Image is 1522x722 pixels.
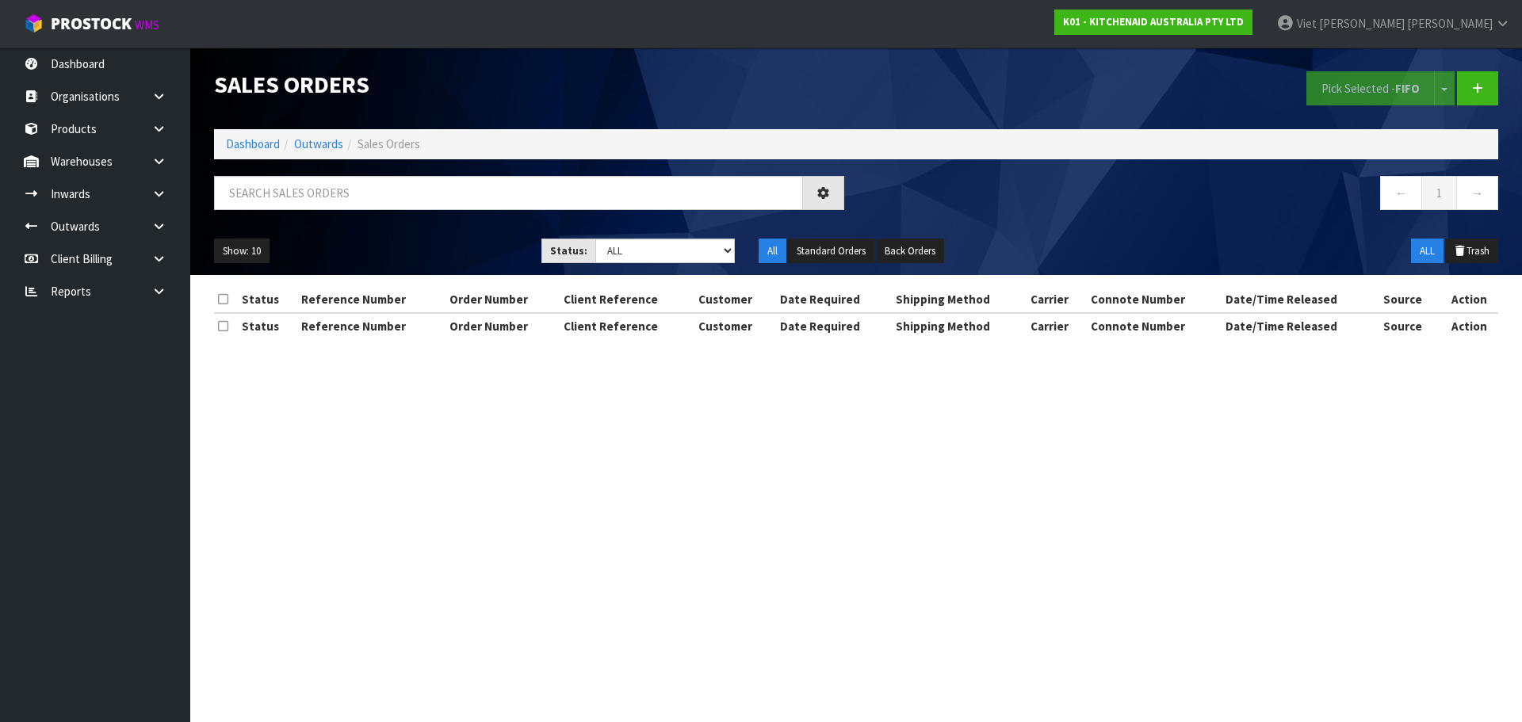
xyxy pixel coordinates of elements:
button: All [759,239,786,264]
th: Date Required [776,287,892,312]
button: Show: 10 [214,239,270,264]
th: Shipping Method [892,313,1027,338]
a: 1 [1421,176,1457,210]
input: Search sales orders [214,176,803,210]
nav: Page navigation [868,176,1498,215]
th: Status [238,287,297,312]
button: Standard Orders [788,239,874,264]
th: Order Number [446,313,560,338]
a: Outwards [294,136,343,151]
th: Source [1379,287,1441,312]
span: [PERSON_NAME] [1407,16,1493,31]
button: Trash [1445,239,1498,264]
th: Client Reference [560,287,694,312]
th: Carrier [1027,313,1087,338]
h1: Sales Orders [214,71,844,97]
th: Connote Number [1087,287,1222,312]
button: ALL [1411,239,1444,264]
th: Date/Time Released [1222,287,1379,312]
small: WMS [135,17,159,32]
a: ← [1380,176,1422,210]
th: Shipping Method [892,287,1027,312]
th: Connote Number [1087,313,1222,338]
button: Back Orders [876,239,944,264]
th: Action [1440,287,1498,312]
span: ProStock [51,13,132,34]
th: Source [1379,313,1441,338]
th: Reference Number [297,313,446,338]
a: K01 - KITCHENAID AUSTRALIA PTY LTD [1054,10,1252,35]
img: cube-alt.png [24,13,44,33]
button: Pick Selected -FIFO [1306,71,1435,105]
span: Sales Orders [358,136,420,151]
th: Reference Number [297,287,446,312]
th: Client Reference [560,313,694,338]
th: Date/Time Released [1222,313,1379,338]
a: → [1456,176,1498,210]
strong: FIFO [1395,81,1420,96]
th: Status [238,313,297,338]
th: Customer [694,313,776,338]
strong: K01 - KITCHENAID AUSTRALIA PTY LTD [1063,15,1244,29]
th: Action [1440,313,1498,338]
th: Customer [694,287,776,312]
strong: Status: [550,244,587,258]
span: Viet [PERSON_NAME] [1297,16,1405,31]
th: Order Number [446,287,560,312]
th: Date Required [776,313,892,338]
a: Dashboard [226,136,280,151]
th: Carrier [1027,287,1087,312]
